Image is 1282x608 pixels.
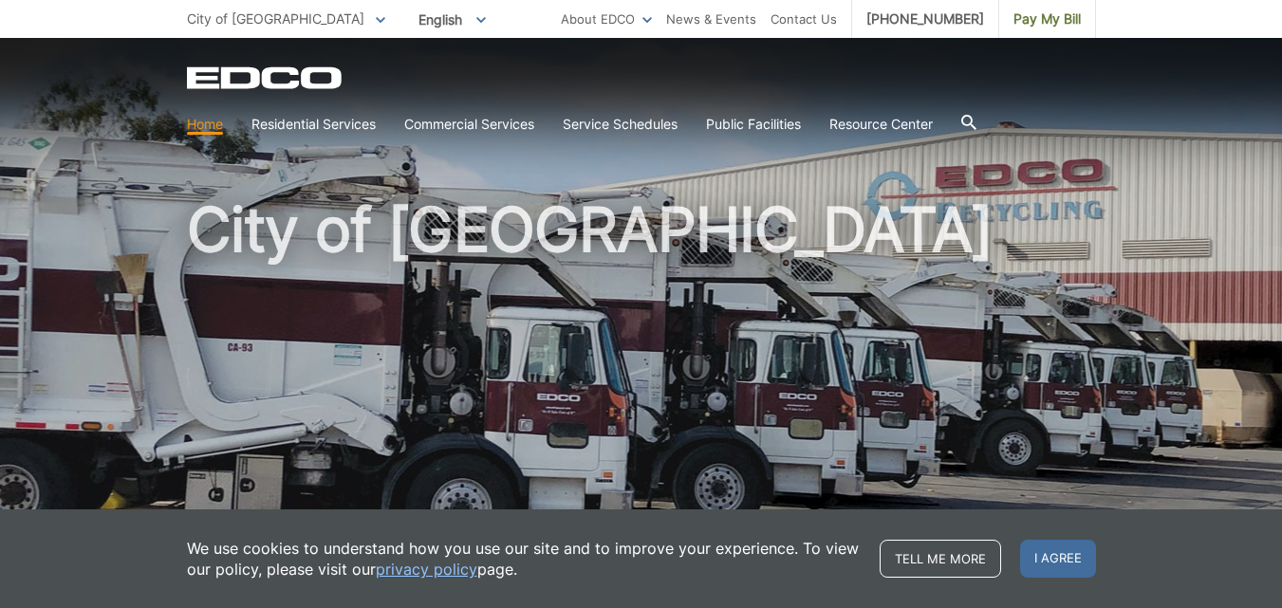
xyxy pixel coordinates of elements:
[251,114,376,135] a: Residential Services
[666,9,756,29] a: News & Events
[880,540,1001,578] a: Tell me more
[376,559,477,580] a: privacy policy
[829,114,933,135] a: Resource Center
[563,114,678,135] a: Service Schedules
[706,114,801,135] a: Public Facilities
[187,10,364,27] span: City of [GEOGRAPHIC_DATA]
[1013,9,1081,29] span: Pay My Bill
[1020,540,1096,578] span: I agree
[187,538,861,580] p: We use cookies to understand how you use our site and to improve your experience. To view our pol...
[404,114,534,135] a: Commercial Services
[187,114,223,135] a: Home
[187,66,344,89] a: EDCD logo. Return to the homepage.
[561,9,652,29] a: About EDCO
[404,4,500,35] span: English
[771,9,837,29] a: Contact Us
